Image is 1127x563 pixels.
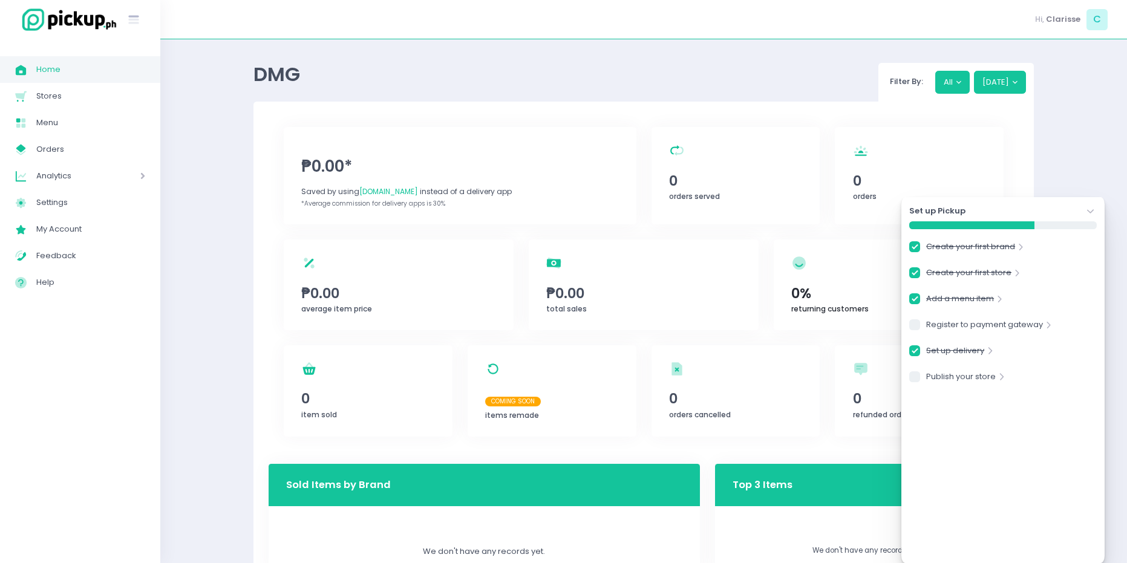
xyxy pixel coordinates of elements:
p: We don't have any records yet. [733,545,1001,556]
span: ₱0.00 [546,283,741,304]
span: 0 [853,388,986,409]
span: C [1086,9,1108,30]
span: Help [36,275,145,290]
a: 0orders served [652,127,820,224]
div: Saved by using instead of a delivery app [301,186,618,197]
a: ₱0.00average item price [284,239,514,330]
span: ₱0.00* [301,155,618,178]
span: Stores [36,88,145,104]
button: [DATE] [974,71,1027,94]
img: logo [15,7,118,33]
a: 0refunded orders [835,345,1004,437]
span: Orders [36,142,145,157]
span: [DOMAIN_NAME] [359,186,418,197]
a: Publish your store [926,371,996,387]
span: 0% [791,283,986,304]
span: Hi, [1035,13,1044,25]
button: All [935,71,970,94]
span: Clarisse [1046,13,1080,25]
span: 0 [669,388,802,409]
span: 0 [669,171,802,191]
span: 0 [853,171,986,191]
span: My Account [36,221,145,237]
span: Coming Soon [485,397,541,406]
span: total sales [546,304,587,314]
span: orders cancelled [669,409,731,420]
span: Analytics [36,168,106,184]
span: items remade [485,410,539,420]
a: ₱0.00total sales [529,239,759,330]
span: ₱0.00 [301,283,496,304]
span: orders [853,191,877,201]
span: Filter By: [886,76,927,87]
span: *Average commission for delivery apps is 30% [301,199,445,208]
span: Settings [36,195,145,210]
span: Feedback [36,248,145,264]
span: item sold [301,409,337,420]
div: We don't have any records yet. [286,545,682,558]
a: 0orders [835,127,1004,224]
a: 0orders cancelled [652,345,820,437]
span: Home [36,62,145,77]
span: 0 [301,388,434,409]
span: average item price [301,304,372,314]
a: Set up delivery [926,345,984,361]
span: refunded orders [853,409,913,420]
a: Register to payment gateway [926,319,1043,335]
span: Menu [36,115,145,131]
span: DMG [253,60,300,88]
h3: Top 3 Items [733,467,792,502]
a: 0item sold [284,345,452,437]
a: Create your first brand [926,241,1015,257]
a: Create your first store [926,267,1011,283]
a: 0%returning customers [774,239,1004,330]
strong: Set up Pickup [909,205,965,217]
span: returning customers [791,304,869,314]
span: orders served [669,191,720,201]
h3: Sold Items by Brand [286,477,391,492]
a: Add a menu item [926,293,994,309]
